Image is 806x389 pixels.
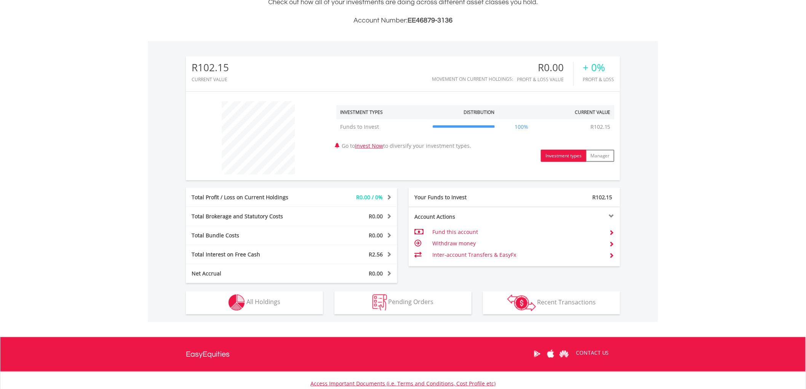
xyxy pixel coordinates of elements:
div: Profit & Loss Value [517,77,573,82]
td: Fund this account [432,226,603,238]
div: + 0% [583,62,614,73]
span: R2.56 [369,251,383,258]
div: Total Interest on Free Cash [186,251,309,258]
div: Total Bundle Costs [186,232,309,239]
button: Investment types [541,150,586,162]
div: Your Funds to Invest [409,194,515,201]
div: R102.15 [192,62,229,73]
div: Profit & Loss [583,77,614,82]
div: Total Profit / Loss on Current Holdings [186,194,309,201]
a: Huawei [557,342,571,366]
a: EasyEquities [186,337,230,371]
td: R102.15 [587,119,614,134]
span: EE46879-3136 [408,17,453,24]
button: All Holdings [186,291,323,314]
th: Investment Types [336,105,429,119]
div: Net Accrual [186,270,309,277]
div: Account Actions [409,213,515,221]
button: Pending Orders [334,291,472,314]
a: Invest Now [355,142,383,149]
td: Funds to Invest [336,119,429,134]
h3: Account Number: [186,15,620,26]
div: R0.00 [517,62,573,73]
img: transactions-zar-wht.png [507,295,536,311]
th: Current Value [545,105,614,119]
td: 100% [499,119,545,134]
span: R0.00 / 0% [356,194,383,201]
span: Pending Orders [389,298,434,306]
div: Movement on Current Holdings: [432,77,513,82]
div: Distribution [464,109,495,115]
img: holdings-wht.png [229,295,245,311]
span: Recent Transactions [537,298,596,306]
span: R0.00 [369,270,383,277]
img: pending_instructions-wht.png [373,295,387,311]
td: Inter-account Transfers & EasyFx [432,249,603,261]
div: CURRENT VALUE [192,77,229,82]
a: Google Play [531,342,544,366]
a: CONTACT US [571,342,614,363]
span: R0.00 [369,232,383,239]
td: Withdraw money [432,238,603,249]
a: Apple [544,342,557,366]
button: Recent Transactions [483,291,620,314]
span: R102.15 [592,194,612,201]
button: Manager [586,150,614,162]
div: Total Brokerage and Statutory Costs [186,213,309,220]
span: All Holdings [246,298,280,306]
a: Access Important Documents (i.e. Terms and Conditions, Cost Profile etc) [310,380,496,387]
span: R0.00 [369,213,383,220]
div: Go to to diversify your investment types. [331,98,620,162]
